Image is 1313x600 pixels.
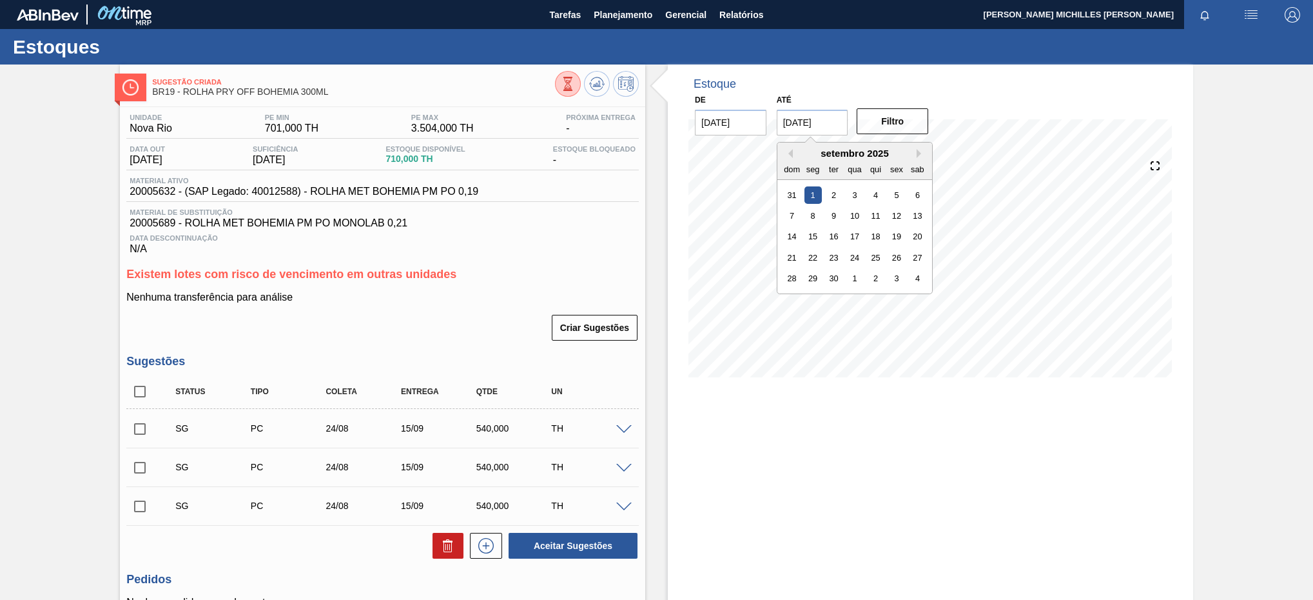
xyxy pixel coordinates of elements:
[548,501,632,511] div: TH
[130,177,478,185] span: Material ativo
[909,228,926,245] div: Choose sábado, 20 de setembro de 2025
[584,71,610,97] button: Atualizar Gráfico
[909,270,926,287] div: Choose sábado, 4 de outubro de 2025
[783,207,801,225] div: Choose domingo, 7 de setembro de 2025
[804,207,821,225] div: Choose segunda-feira, 8 de setembro de 2025
[152,78,555,86] span: Sugestão Criada
[783,228,801,245] div: Choose domingo, 14 de setembro de 2025
[473,423,558,434] div: 540,000
[553,145,636,153] span: Estoque Bloqueado
[473,462,558,472] div: 540,000
[867,160,884,177] div: qui
[888,249,905,266] div: Choose sexta-feira, 26 de setembro de 2025
[719,7,763,23] span: Relatórios
[695,110,766,135] input: dd/mm/yyyy
[172,462,257,472] div: Sugestão Criada
[804,186,821,203] div: Choose segunda-feira, 1 de setembro de 2025
[888,186,905,203] div: Choose sexta-feira, 5 de setembro de 2025
[825,228,842,245] div: Choose terça-feira, 16 de setembro de 2025
[867,270,884,287] div: Choose quinta-feira, 2 de outubro de 2025
[398,462,482,472] div: 15/09/2025
[130,114,172,121] span: Unidade
[398,423,482,434] div: 15/09/2025
[777,148,932,159] div: setembro 2025
[248,423,332,434] div: Pedido de Compra
[613,71,639,97] button: Programar Estoque
[804,249,821,266] div: Choose segunda-feira, 22 de setembro de 2025
[555,71,581,97] button: Visão Geral dos Estoques
[398,501,482,511] div: 15/09/2025
[502,532,639,560] div: Aceitar Sugestões
[694,77,736,91] div: Estoque
[566,114,636,121] span: Próxima Entrega
[265,114,318,121] span: PE MIN
[825,160,842,177] div: ter
[1285,7,1300,23] img: Logout
[888,207,905,225] div: Choose sexta-feira, 12 de setembro de 2025
[122,79,139,95] img: Ícone
[426,533,463,559] div: Excluir Sugestões
[126,268,456,281] span: Existem lotes com risco de vencimento em outras unidades
[888,160,905,177] div: sex
[867,249,884,266] div: Choose quinta-feira, 25 de setembro de 2025
[385,154,465,164] span: 710,000 TH
[322,387,407,396] div: Coleta
[783,160,801,177] div: dom
[253,145,298,153] span: Suficiência
[867,228,884,245] div: Choose quinta-feira, 18 de setembro de 2025
[411,123,474,134] span: 3.504,000 TH
[130,217,636,229] span: 20005689 - ROLHA MET BOHEMIA PM PO MONOLAB 0,21
[172,501,257,511] div: Sugestão Criada
[126,355,639,368] h3: Sugestões
[548,462,632,472] div: TH
[17,9,79,21] img: TNhmsLtSVTkK8tSr43FrP2fwEKptu5GPRR3wAAAABJRU5ErkJggg==
[130,154,165,166] span: [DATE]
[781,185,928,289] div: month 2025-09
[804,160,821,177] div: seg
[1243,7,1259,23] img: userActions
[804,228,821,245] div: Choose segunda-feira, 15 de setembro de 2025
[825,186,842,203] div: Choose terça-feira, 2 de setembro de 2025
[548,387,632,396] div: UN
[777,110,848,135] input: dd/mm/yyyy
[665,7,706,23] span: Gerencial
[253,154,298,166] span: [DATE]
[130,234,636,242] span: Data Descontinuação
[473,387,558,396] div: Qtde
[825,207,842,225] div: Choose terça-feira, 9 de setembro de 2025
[553,314,639,342] div: Criar Sugestões
[385,145,465,153] span: Estoque Disponível
[846,160,863,177] div: qua
[548,423,632,434] div: TH
[322,462,407,472] div: 24/08/2025
[867,207,884,225] div: Choose quinta-feira, 11 de setembro de 2025
[172,423,257,434] div: Sugestão Criada
[130,123,172,134] span: Nova Rio
[846,207,863,225] div: Choose quarta-feira, 10 de setembro de 2025
[909,186,926,203] div: Choose sábado, 6 de setembro de 2025
[777,95,792,105] label: Até
[265,123,318,134] span: 701,000 TH
[411,114,474,121] span: PE MAX
[846,228,863,245] div: Choose quarta-feira, 17 de setembro de 2025
[917,149,926,158] button: Next Month
[563,114,639,134] div: -
[130,145,165,153] span: Data out
[473,501,558,511] div: 540,000
[846,270,863,287] div: Choose quarta-feira, 1 de outubro de 2025
[126,292,639,303] p: Nenhuma transferência para análise
[846,249,863,266] div: Choose quarta-feira, 24 de setembro de 2025
[825,270,842,287] div: Choose terça-feira, 30 de setembro de 2025
[909,249,926,266] div: Choose sábado, 27 de setembro de 2025
[130,208,636,216] span: Material de Substituição
[888,270,905,287] div: Choose sexta-feira, 3 de outubro de 2025
[909,207,926,225] div: Choose sábado, 13 de setembro de 2025
[594,7,652,23] span: Planejamento
[867,186,884,203] div: Choose quinta-feira, 4 de setembro de 2025
[783,186,801,203] div: Choose domingo, 31 de agosto de 2025
[463,533,502,559] div: Nova sugestão
[552,315,637,341] button: Criar Sugestões
[857,108,928,134] button: Filtro
[549,7,581,23] span: Tarefas
[909,160,926,177] div: sab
